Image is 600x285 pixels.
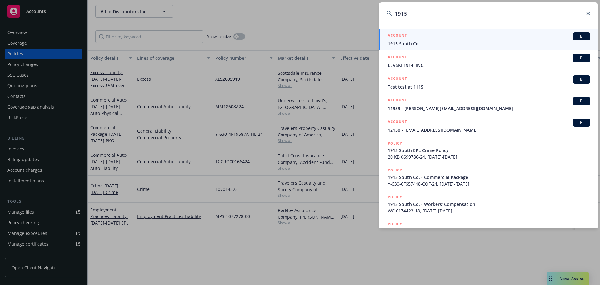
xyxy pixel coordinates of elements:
span: 20 KB 0699786-24, [DATE]-[DATE] [388,154,590,160]
span: 1915 South Co. [388,40,590,47]
a: ACCOUNTBI11959 - [PERSON_NAME][EMAIL_ADDRESS][DOMAIN_NAME] [379,94,598,115]
input: Search... [379,2,598,25]
h5: ACCOUNT [388,75,407,83]
a: POLICY1915 South EPL Crime Policy20 KB 0699786-24, [DATE]-[DATE] [379,137,598,164]
span: 1915 South Co. - Commercial Package [388,174,590,181]
a: ACCOUNTBI1915 South Co. [379,29,598,50]
a: POLICY1915 South Co. - Workers' CompensationWC 6174423-18, [DATE]-[DATE] [379,191,598,217]
span: 11959 - [PERSON_NAME][EMAIL_ADDRESS][DOMAIN_NAME] [388,105,590,112]
span: BI [575,77,588,82]
h5: ACCOUNT [388,97,407,104]
a: ACCOUNTBILEVSKI 1914, INC. [379,50,598,72]
span: BI [575,120,588,125]
span: BI [575,98,588,104]
span: 1915 South EPL Crime Policy [388,147,590,154]
h5: ACCOUNT [388,32,407,40]
span: WC 6174423-18, [DATE]-[DATE] [388,207,590,214]
span: 1915 South Co. - Aviation Liability [388,228,590,234]
span: BI [575,33,588,39]
h5: POLICY [388,140,402,146]
a: ACCOUNTBITest test at 1115 [379,72,598,94]
h5: ACCOUNT [388,119,407,126]
h5: ACCOUNT [388,54,407,61]
span: Y-630-6F657448-COF-24, [DATE]-[DATE] [388,181,590,187]
span: LEVSKI 1914, INC. [388,62,590,69]
a: POLICY1915 South Co. - Commercial PackageY-630-6F657448-COF-24, [DATE]-[DATE] [379,164,598,191]
h5: POLICY [388,194,402,200]
h5: POLICY [388,167,402,173]
span: 12150 - [EMAIL_ADDRESS][DOMAIN_NAME] [388,127,590,133]
a: POLICY1915 South Co. - Aviation Liability [379,217,598,244]
span: 1915 South Co. - Workers' Compensation [388,201,590,207]
h5: POLICY [388,221,402,227]
a: ACCOUNTBI12150 - [EMAIL_ADDRESS][DOMAIN_NAME] [379,115,598,137]
span: Test test at 1115 [388,84,590,90]
span: BI [575,55,588,61]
